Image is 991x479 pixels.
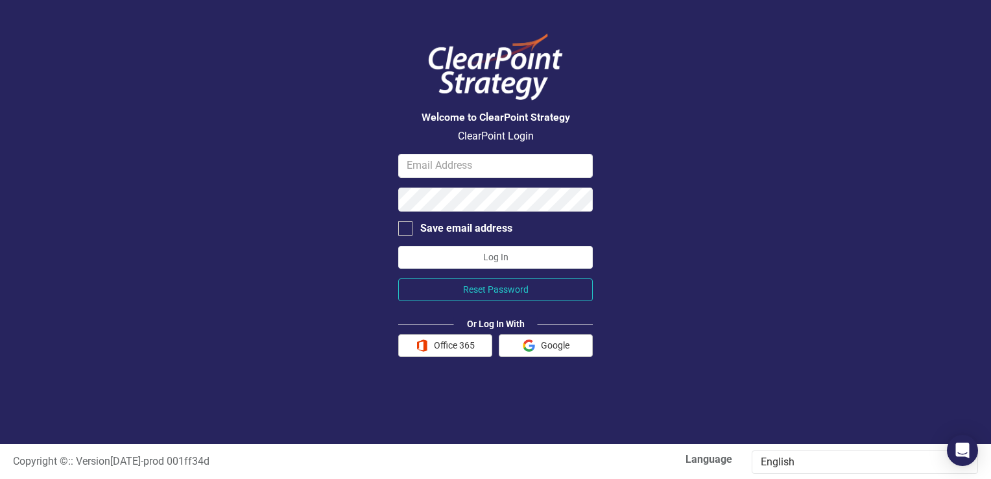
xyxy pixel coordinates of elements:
button: Google [499,334,593,357]
p: ClearPoint Login [398,129,593,144]
span: Copyright © [13,455,68,467]
label: Language [505,452,732,467]
div: Save email address [420,221,512,236]
h3: Welcome to ClearPoint Strategy [398,112,593,123]
div: :: Version [DATE] - prod 001ff34d [3,454,495,469]
input: Email Address [398,154,593,178]
img: ClearPoint Logo [418,26,573,108]
img: Office 365 [416,339,428,352]
div: English [761,455,955,470]
div: Open Intercom Messenger [947,435,978,466]
button: Reset Password [398,278,593,301]
img: Google [523,339,535,352]
div: Or Log In With [454,317,538,330]
button: Log In [398,246,593,269]
button: Office 365 [398,334,492,357]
